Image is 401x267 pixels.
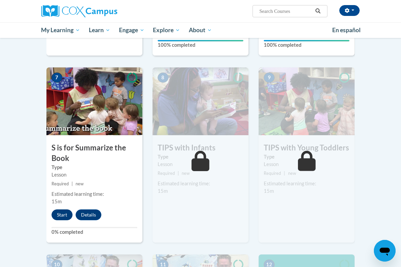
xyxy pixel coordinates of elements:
[259,143,355,153] h3: TIPS with Young Toddlers
[72,181,73,186] span: |
[46,143,142,164] h3: S is for Summarize the Book
[158,153,243,161] label: Type
[264,180,349,187] div: Estimated learning time:
[36,22,365,38] div: Main menu
[52,228,137,236] label: 0% completed
[153,26,180,34] span: Explore
[264,188,274,194] span: 15m
[264,40,349,41] div: Your progress
[374,240,396,262] iframe: Button to launch messaging window
[41,26,80,34] span: My Learning
[115,22,149,38] a: Engage
[52,164,137,171] label: Type
[52,209,73,220] button: Start
[76,209,101,220] button: Details
[158,73,168,83] span: 8
[259,7,313,15] input: Search Courses
[264,153,349,161] label: Type
[264,73,275,83] span: 9
[52,199,62,204] span: 15m
[52,171,137,179] div: Lesson
[41,5,117,17] img: Cox Campus
[264,41,349,49] label: 100% completed
[153,143,248,153] h3: TIPS with Infants
[158,180,243,187] div: Estimated learning time:
[264,161,349,168] div: Lesson
[158,161,243,168] div: Lesson
[328,23,365,37] a: En español
[339,5,360,16] button: Account Settings
[46,67,142,135] img: Course Image
[178,171,179,176] span: |
[189,26,212,34] span: About
[52,190,137,198] div: Estimated learning time:
[158,188,168,194] span: 15m
[284,171,285,176] span: |
[332,26,361,34] span: En español
[76,181,84,186] span: new
[182,171,190,176] span: new
[84,22,115,38] a: Learn
[313,7,323,15] button: Search
[89,26,110,34] span: Learn
[288,171,296,176] span: new
[259,67,355,135] img: Course Image
[119,26,144,34] span: Engage
[264,171,281,176] span: Required
[158,41,243,49] label: 100% completed
[158,40,243,41] div: Your progress
[148,22,184,38] a: Explore
[153,67,248,135] img: Course Image
[41,5,141,17] a: Cox Campus
[52,73,62,83] span: 7
[158,171,175,176] span: Required
[37,22,85,38] a: My Learning
[184,22,216,38] a: About
[52,181,69,186] span: Required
